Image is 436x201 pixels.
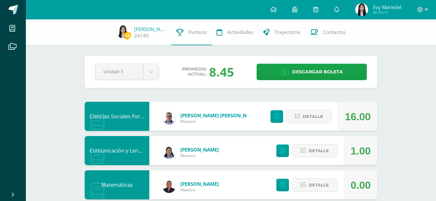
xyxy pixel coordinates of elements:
button: Detalle [286,110,332,123]
img: 26b32a793cf393e8c14c67795abc6c50.png [163,180,175,193]
div: Ciencias Sociales Formación Ciudadana e Interculturalidad [85,102,149,131]
a: Descargar boleta [257,64,367,80]
div: Comunicación y Lenguaje, Idioma Extranjero [85,136,149,165]
span: Promedio actual: [182,67,207,77]
span: Contactos [323,29,346,36]
span: Detalle [303,111,323,122]
img: 8a517a26fde2b7d9032ce51f9264dd8d.png [163,146,175,159]
div: Matemáticas [85,170,149,199]
span: Maestro [180,119,258,124]
a: Trayectoria [258,19,305,45]
a: Unidad 3 [95,64,159,80]
span: Actividades [227,29,253,36]
span: Detalle [309,145,329,157]
span: Maestro [180,153,219,158]
span: Mi Perfil [373,10,401,15]
span: 32 [124,31,131,39]
a: 24140 [134,32,149,39]
span: Maestro [180,187,219,193]
a: [PERSON_NAME] [180,146,219,153]
a: Contactos [305,19,350,45]
a: [PERSON_NAME] [134,26,166,32]
a: Punteos [171,19,212,45]
div: 1.00 [351,136,371,165]
span: Descargar boleta [292,64,343,80]
a: Actividades [212,19,258,45]
span: Unidad 3 [103,64,135,79]
span: Evy Mariedel [373,4,401,10]
span: Detalle [309,179,329,191]
span: Punteos [188,29,207,36]
div: 8.45 [209,63,234,80]
img: d48f2080236f4546744db889f6c7a1da.png [355,3,368,16]
img: 13b0349025a0e0de4e66ee4ed905f431.png [163,111,175,124]
span: Trayectoria [274,29,300,36]
button: Detalle [292,178,337,192]
img: d48f2080236f4546744db889f6c7a1da.png [116,25,129,38]
div: 0.00 [351,171,371,200]
a: [PERSON_NAME] [180,181,219,187]
a: [PERSON_NAME] [PERSON_NAME] [180,112,258,119]
div: 16.00 [345,102,371,131]
button: Detalle [292,144,337,157]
